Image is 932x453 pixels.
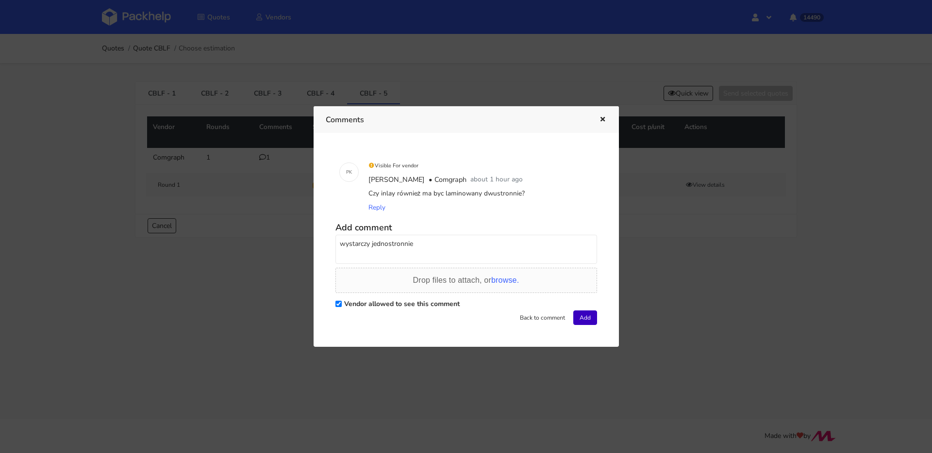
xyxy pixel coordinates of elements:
[349,166,352,178] span: K
[413,276,519,284] span: Drop files to attach, or
[468,173,525,187] div: about 1 hour ago
[514,310,571,325] button: Back to comment
[368,203,385,212] span: Reply
[326,113,584,127] h3: Comments
[491,276,519,284] span: browse.
[344,299,460,308] label: Vendor allowed to see this comment
[366,187,593,200] div: Czy inlay również ma byc laminowany dwustronnie?
[366,173,427,187] div: [PERSON_NAME]
[335,222,597,233] h5: Add comment
[573,310,597,325] button: Add
[368,162,419,169] small: Visible For vendor
[346,166,349,178] span: P
[427,173,468,187] div: • Comgraph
